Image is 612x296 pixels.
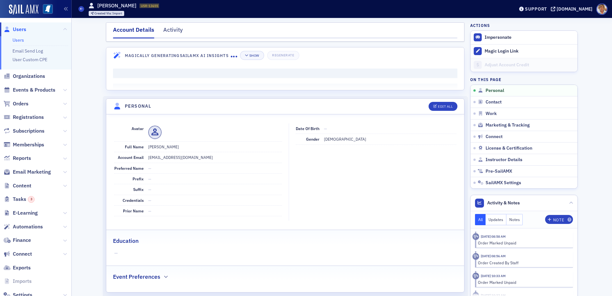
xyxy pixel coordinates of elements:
[481,234,506,239] time: 7/7/2025 08:58 AM
[485,62,574,68] div: Adjust Account Credit
[240,51,264,60] button: Show
[133,176,144,181] span: Prefix
[141,4,158,8] span: USR-13655
[478,260,568,266] div: Order Created By Staff
[4,100,28,107] a: Orders
[478,240,568,246] div: Order Marked Unpaid
[486,99,502,105] span: Contact
[113,237,139,245] h2: Education
[324,134,456,144] dd: [DEMOGRAPHIC_DATA]
[486,145,532,151] span: License & Certification
[249,54,259,57] div: Show
[13,182,31,189] span: Content
[94,12,122,15] div: Import
[481,274,506,278] time: 6/16/2025 10:33 AM
[13,223,43,230] span: Automations
[472,273,479,279] div: Activity
[148,187,151,192] span: —
[486,111,497,117] span: Work
[545,215,573,224] button: Note
[470,77,578,82] h4: On this page
[13,73,45,80] span: Organizations
[13,237,31,244] span: Finance
[525,6,547,12] div: Support
[4,264,31,271] a: Exports
[38,4,53,15] a: View Homepage
[4,251,32,258] a: Connect
[438,105,453,108] div: Edit All
[267,51,299,60] button: Regenerate
[4,182,31,189] a: Content
[12,48,43,54] a: Email Send Log
[481,254,506,258] time: 7/7/2025 08:56 AM
[148,198,151,203] span: —
[4,26,26,33] a: Users
[148,152,282,162] dd: [EMAIL_ADDRESS][DOMAIN_NAME]
[486,214,506,225] button: Updates
[324,126,327,131] span: —
[9,4,38,15] img: SailAMX
[13,210,38,217] span: E-Learning
[13,155,31,162] span: Reports
[4,278,32,285] a: Imports
[471,44,577,58] button: Magic Login Link
[28,196,35,203] div: 3
[486,180,521,186] span: SailAMX Settings
[4,196,35,203] a: Tasks3
[12,57,47,62] a: User Custom CPE
[4,114,44,121] a: Registrations
[163,26,183,37] div: Activity
[114,250,456,257] span: —
[485,35,511,40] button: Impersonate
[4,86,55,94] a: Events & Products
[133,187,144,192] span: Suffix
[123,208,144,213] span: Prior Name
[12,37,24,43] a: Users
[113,26,154,38] div: Account Details
[429,102,457,111] button: Edit All
[478,279,568,285] div: Order Marked Unpaid
[557,6,592,12] div: [DOMAIN_NAME]
[43,4,53,14] img: SailAMX
[13,169,51,176] span: Email Marketing
[125,144,144,149] span: Full Name
[118,155,144,160] span: Account Email
[13,251,32,258] span: Connect
[4,237,31,244] a: Finance
[13,100,28,107] span: Orders
[13,114,44,121] span: Registrations
[487,200,520,206] span: Activity & Notes
[551,7,595,11] button: [DOMAIN_NAME]
[114,166,144,171] span: Preferred Name
[125,53,231,58] h4: Magically Generating SailAMX AI Insights
[472,253,479,260] div: Activity
[94,11,112,15] span: Created Via :
[475,214,486,225] button: All
[486,169,512,174] span: Pre-SailAMX
[148,208,151,213] span: —
[13,196,35,203] span: Tasks
[13,26,26,33] span: Users
[553,218,564,222] div: Note
[4,210,38,217] a: E-Learning
[13,264,31,271] span: Exports
[485,48,574,54] div: Magic Login Link
[472,233,479,240] div: Activity
[148,176,151,181] span: —
[486,88,504,94] span: Personal
[486,122,530,128] span: Marketing & Tracking
[4,169,51,176] a: Email Marketing
[132,126,144,131] span: Avatar
[296,126,319,131] span: Date of Birth
[506,214,523,225] button: Notes
[470,22,490,28] h4: Actions
[13,86,55,94] span: Events & Products
[13,141,44,148] span: Memberships
[113,273,160,281] h2: Event Preferences
[97,2,136,9] h1: [PERSON_NAME]
[486,157,522,163] span: Instructor Details
[596,4,608,15] span: Profile
[486,134,503,140] span: Connect
[4,141,44,148] a: Memberships
[4,223,43,230] a: Automations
